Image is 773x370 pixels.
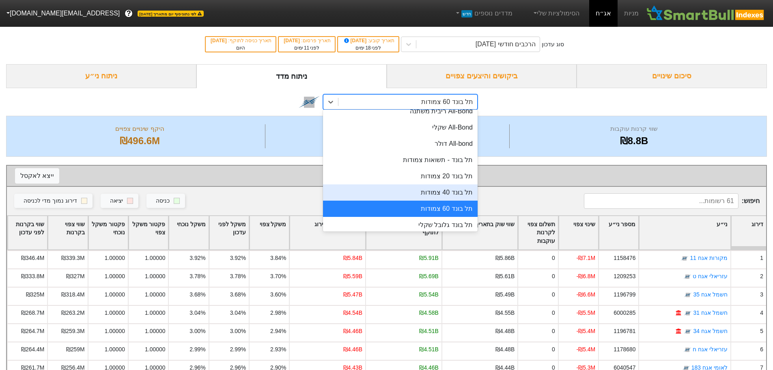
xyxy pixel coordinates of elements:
div: 0 [552,327,555,335]
div: ₪325M [26,290,45,299]
div: Toggle SortBy [8,216,47,250]
div: Toggle SortBy [639,216,730,250]
div: ניתוח ני״ע [6,64,196,88]
div: לפני ימים [283,44,331,52]
span: [DATE] [211,38,228,43]
div: דירוג נמוך מדי לכניסה [24,197,77,206]
div: 0 [552,272,555,281]
div: שווי קרנות עוקבות [512,124,756,134]
div: 3.70% [270,272,286,281]
div: 3.60% [270,290,286,299]
div: -₪6.8M [577,272,596,281]
span: חדש [461,10,472,17]
span: ? [127,8,131,19]
img: tase link [299,91,320,113]
div: סוג עדכון [542,40,564,49]
span: [DATE] [284,38,301,43]
div: ₪259.3M [61,327,84,335]
div: 1.00000 [145,345,165,354]
div: ₪5.61B [495,272,515,281]
div: 2.98% [270,309,286,317]
div: ₪264.4M [21,345,44,354]
div: ₪496.6M [17,134,263,148]
div: סיכום שינויים [577,64,767,88]
div: Toggle SortBy [129,216,168,250]
div: 1196799 [614,290,635,299]
div: כניסה [156,197,170,206]
div: ₪264.7M [21,327,44,335]
div: 0 [552,309,555,317]
div: 1.00000 [145,327,165,335]
div: ₪4.48B [495,327,515,335]
div: 3.04% [230,309,246,317]
div: תל בונד 20 צמודות [323,168,478,184]
div: ₪263.2M [61,309,84,317]
span: חיפוש : [584,193,760,209]
div: ₪339.3M [61,254,84,262]
div: ₪5.59B [343,272,362,281]
div: ₪4.58B [419,309,438,317]
div: תל בונד 60 צמודות [421,97,473,107]
div: 6000285 [614,309,635,317]
div: Toggle SortBy [442,216,518,250]
img: SmartBull [645,5,767,22]
a: חשמל אגח 34 [693,328,727,334]
div: ביקושים והיצעים צפויים [387,64,577,88]
div: ₪327M [66,272,85,281]
div: ₪5.86B [495,254,515,262]
div: Toggle SortBy [290,216,365,250]
div: הרכבים חודשי [DATE] [476,39,536,49]
div: תאריך קובע : [342,37,394,44]
div: -₪5.4M [577,345,596,354]
span: 11 [304,45,309,51]
div: ₪4.55B [495,309,515,317]
div: יציאה [110,197,123,206]
a: חשמל אגח 35 [693,291,727,298]
div: 1196781 [614,327,635,335]
div: 3.68% [230,290,246,299]
div: Toggle SortBy [366,216,441,250]
div: ₪346.4M [21,254,44,262]
div: ₪5.47B [343,290,362,299]
div: Toggle SortBy [88,216,128,250]
a: הסימולציות שלי [529,5,583,22]
div: 1.00000 [105,254,125,262]
div: All-Bond שקלי [323,119,478,136]
div: 3.00% [230,327,246,335]
div: ₪4.48B [495,345,515,354]
div: 1158476 [614,254,635,262]
div: ₪4.51B [419,327,438,335]
div: 1 [760,254,763,262]
div: -₪7.1M [577,254,596,262]
div: ₪5.49B [495,290,515,299]
a: מקורות אגח 11 [690,255,727,261]
div: -₪5.5M [577,309,596,317]
div: 1.00000 [105,345,125,354]
div: 1178680 [614,345,635,354]
a: עזריאלי אגח ח [693,346,728,353]
div: 3.04% [189,309,205,317]
div: 1.00000 [105,327,125,335]
div: 2 [760,272,763,281]
div: ₪4.46B [343,345,362,354]
div: 3 [760,290,763,299]
div: ₪5.69B [419,272,438,281]
div: ₪318.4M [61,290,84,299]
img: tase link [680,255,689,263]
div: All-bond דולר [323,136,478,152]
div: תל בונד 60 צמודות [323,201,478,217]
div: -₪5.4M [577,327,596,335]
div: ₪5.91B [419,254,438,262]
div: ניתוח מדד [196,64,387,88]
div: 1209253 [614,272,635,281]
div: ₪268.7M [21,309,44,317]
div: 3.00% [189,327,205,335]
img: tase link [683,346,691,354]
div: 3.84% [270,254,286,262]
div: תאריך פרסום : [283,37,331,44]
div: ₪4.46B [343,327,362,335]
div: ₪259M [66,345,85,354]
img: tase link [684,291,692,299]
div: Toggle SortBy [518,216,558,250]
div: 3.68% [189,290,205,299]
